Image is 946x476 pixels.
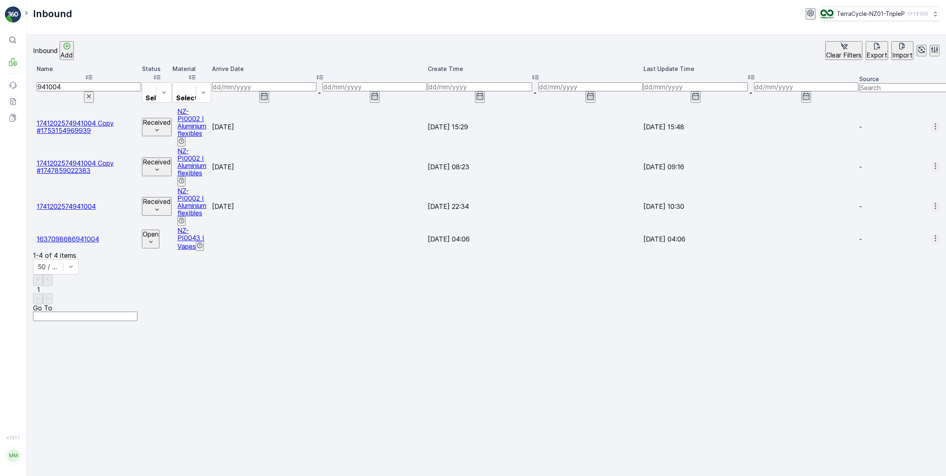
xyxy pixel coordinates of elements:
a: NZ-PI0043 I Vapes [177,226,204,250]
td: [DATE] 04:06 [428,227,643,251]
td: [DATE] 15:29 [428,108,643,146]
td: [DATE] [212,147,427,186]
button: Add [60,41,74,60]
a: 1741202574941004 Copy #1753154969939 [37,119,114,135]
p: Select [146,94,167,102]
p: Last Update Time [643,65,858,73]
p: - [318,89,321,96]
p: Arrive Date [212,65,427,73]
a: 1637098686941004 [37,235,99,243]
p: Received [143,119,171,126]
p: Name [37,65,141,73]
p: Status [142,65,172,73]
button: Received [142,197,172,216]
p: Import [892,51,913,59]
a: NZ-PI0002 I Aluminium flexibles [177,187,206,217]
a: 1741202574941004 [37,202,96,210]
input: Search [37,82,141,91]
input: dd/mm/yyyy [212,82,316,91]
button: TerraCycle-NZ01-TripleP(+13:00) [820,7,939,21]
p: Open [143,230,159,238]
p: Add [60,51,73,59]
p: ( +13:00 ) [908,11,928,17]
p: Received [143,158,171,166]
span: 1 [37,286,40,294]
button: Export [866,41,888,60]
button: Import [891,41,913,60]
td: [DATE] [212,187,427,226]
td: [DATE] 10:30 [643,187,858,226]
button: Received [142,157,172,176]
p: - [534,89,537,96]
td: [DATE] 09:16 [643,147,858,186]
p: Material [172,65,211,73]
div: MM [7,449,20,462]
td: [DATE] 08:23 [428,147,643,186]
span: v 1.51.1 [5,435,21,440]
td: [DATE] 04:06 [643,227,858,251]
input: dd/mm/yyyy [428,82,532,91]
p: Select [176,94,197,102]
a: NZ-PI0002 I Aluminium flexibles [177,147,206,177]
td: [DATE] 22:34 [428,187,643,226]
p: Inbound [33,7,72,20]
input: dd/mm/yyyy [538,82,643,91]
p: Create Time [428,65,643,73]
button: MM [5,442,21,469]
p: Export [866,51,887,59]
p: Clear Filters [826,51,862,59]
p: Inbound [33,47,58,54]
input: dd/mm/yyyy [643,82,748,91]
a: 1741202574941004 Copy #1747859022383 [37,159,114,175]
td: [DATE] [212,108,427,146]
p: Received [143,198,171,205]
img: TC_7kpGtVS.png [820,9,833,18]
button: Open [142,230,159,248]
img: logo [5,7,21,23]
p: TerraCycle-NZ01-TripleP [837,10,905,18]
span: Go To [33,304,52,312]
button: Clear Filters [825,41,862,60]
input: dd/mm/yyyy [323,82,427,91]
button: Received [142,118,172,137]
p: 1-4 of 4 items [33,252,76,259]
a: NZ-PI0002 I Aluminium flexibles [177,107,206,137]
input: dd/mm/yyyy [754,82,858,91]
p: - [749,89,752,96]
td: [DATE] 15:48 [643,108,858,146]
